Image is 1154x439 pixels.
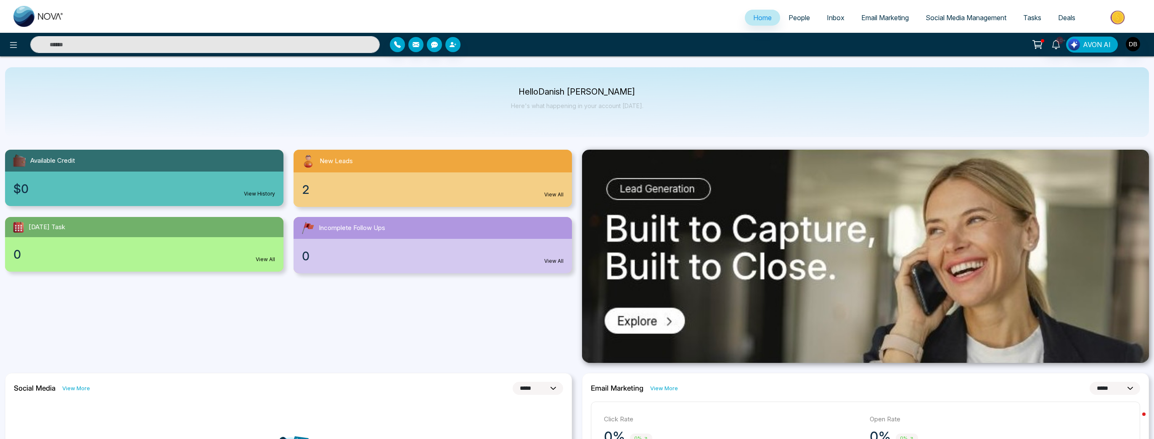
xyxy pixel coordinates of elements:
[1066,37,1118,53] button: AVON AI
[30,156,75,166] span: Available Credit
[1088,8,1149,27] img: Market-place.gif
[1050,10,1084,26] a: Deals
[300,153,316,169] img: newLeads.svg
[582,150,1149,363] img: .
[12,220,25,234] img: todayTask.svg
[319,223,385,233] span: Incomplete Follow Ups
[745,10,780,26] a: Home
[861,13,909,22] span: Email Marketing
[62,384,90,392] a: View More
[302,247,310,265] span: 0
[544,257,564,265] a: View All
[1058,13,1075,22] span: Deals
[13,6,64,27] img: Nova CRM Logo
[1126,37,1140,51] img: User Avatar
[604,415,861,424] p: Click Rate
[789,13,810,22] span: People
[288,217,577,273] a: Incomplete Follow Ups0View All
[1056,37,1064,44] span: 10+
[926,13,1006,22] span: Social Media Management
[650,384,678,392] a: View More
[302,181,310,198] span: 2
[511,88,643,95] p: Hello Danish [PERSON_NAME]
[1083,40,1111,50] span: AVON AI
[12,153,27,168] img: availableCredit.svg
[1046,37,1066,51] a: 10+
[300,220,315,235] img: followUps.svg
[1023,13,1041,22] span: Tasks
[244,190,275,198] a: View History
[288,150,577,207] a: New Leads2View All
[320,156,353,166] span: New Leads
[29,222,65,232] span: [DATE] Task
[870,415,1127,424] p: Open Rate
[13,246,21,263] span: 0
[1125,410,1146,431] iframe: Intercom live chat
[780,10,818,26] a: People
[917,10,1015,26] a: Social Media Management
[591,384,643,392] h2: Email Marketing
[827,13,844,22] span: Inbox
[1068,39,1080,50] img: Lead Flow
[511,102,643,109] p: Here's what happening in your account [DATE].
[818,10,853,26] a: Inbox
[256,256,275,263] a: View All
[14,384,56,392] h2: Social Media
[753,13,772,22] span: Home
[13,180,29,198] span: $0
[853,10,917,26] a: Email Marketing
[1015,10,1050,26] a: Tasks
[544,191,564,198] a: View All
